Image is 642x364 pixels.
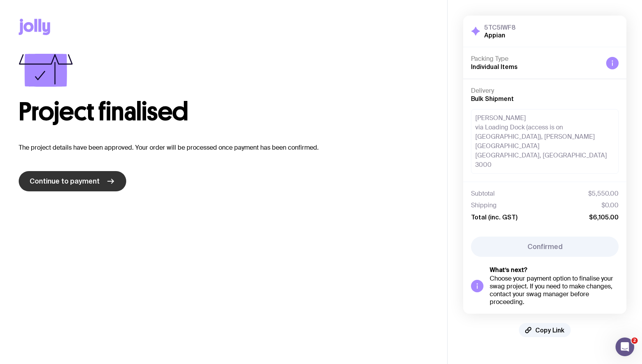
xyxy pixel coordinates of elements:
[19,99,429,124] h1: Project finalised
[471,87,619,95] h4: Delivery
[471,213,517,221] span: Total (inc. GST)
[471,237,619,257] button: Confirmed
[616,337,634,356] iframe: Intercom live chat
[490,266,619,274] h5: What’s next?
[471,95,514,102] span: Bulk Shipment
[471,55,600,63] h4: Packing Type
[589,213,619,221] span: $6,105.00
[19,171,126,191] a: Continue to payment
[471,109,619,174] div: [PERSON_NAME] via Loading Dock (access is on [GEOGRAPHIC_DATA]), [PERSON_NAME][GEOGRAPHIC_DATA] [...
[484,31,516,39] h2: Appian
[535,326,564,334] span: Copy Link
[471,190,495,198] span: Subtotal
[471,63,518,70] span: Individual Items
[631,337,638,344] span: 2
[601,201,619,209] span: $0.00
[484,23,516,31] h3: 5TC5IWF8
[471,201,497,209] span: Shipping
[30,177,100,186] span: Continue to payment
[19,143,429,152] p: The project details have been approved. Your order will be processed once payment has been confir...
[588,190,619,198] span: $5,550.00
[490,275,619,306] div: Choose your payment option to finalise your swag project. If you need to make changes, contact yo...
[519,323,571,337] button: Copy Link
